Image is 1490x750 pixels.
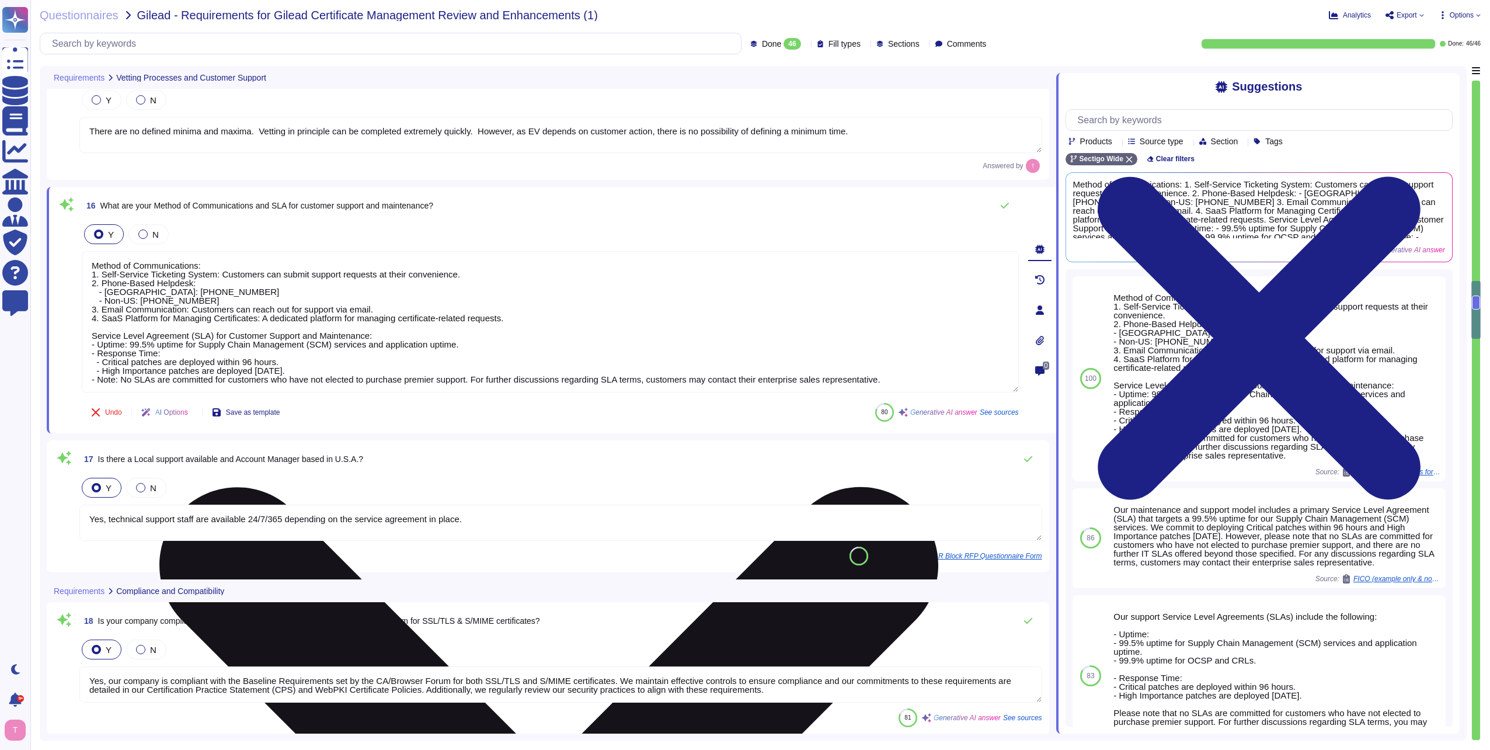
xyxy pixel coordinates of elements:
span: See sources [1003,714,1042,721]
span: Requirements [54,74,105,82]
span: Options [1450,12,1474,19]
img: user [1026,159,1040,173]
span: Answered by [983,162,1023,169]
span: 83 [1087,672,1094,679]
span: N [150,95,156,105]
span: What are your Method of Communications and SLA for customer support and maintenance? [100,201,433,210]
span: Compliance and Compatibility [116,587,224,595]
span: 18 [79,617,93,625]
textarea: Yes, our company is compliant with the Baseline Requirements set by the CA/Browser Forum for both... [79,666,1042,703]
textarea: Method of Communications: 1. Self-Service Ticketing System: Customers can submit support requests... [82,251,1019,393]
span: Vetting Processes and Customer Support [116,74,266,82]
span: Comments [947,40,987,48]
span: 0 [1043,362,1049,370]
span: 80 [881,409,887,415]
span: 100 [1085,375,1096,382]
span: Gilead - Requirements for Gilead Certificate Management Review and Enhancements (1) [137,9,598,21]
span: Fill types [828,40,861,48]
span: Done: [1448,41,1464,47]
textarea: Yes, technical support staff are available 24/7/365 depending on the service agreement in place. [79,505,1042,541]
div: Our support Service Level Agreements (SLAs) include the following: - Uptime: - 99.5% uptime for S... [1113,612,1441,735]
span: Sections [888,40,920,48]
button: user [2,717,34,743]
span: 17 [79,455,93,463]
span: Analytics [1343,12,1371,19]
span: Done [762,40,781,48]
span: 82 [855,553,862,559]
div: 46 [784,38,800,50]
span: Export [1397,12,1417,19]
span: Y [106,95,112,105]
span: N [152,230,159,239]
span: 16 [82,202,96,210]
input: Search by keywords [46,33,741,54]
img: user [5,720,26,741]
button: Analytics [1329,11,1371,20]
span: Requirements [54,587,105,595]
textarea: There are no defined minima and maxima. Vetting in principle can be completed extremely quickly. ... [79,117,1042,153]
div: 9+ [17,695,24,702]
span: Questionnaires [40,9,119,21]
span: 81 [904,714,911,721]
span: 46 / 46 [1466,41,1481,47]
span: 86 [1087,534,1094,541]
input: Search by keywords [1072,110,1452,130]
span: Y [108,230,114,239]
